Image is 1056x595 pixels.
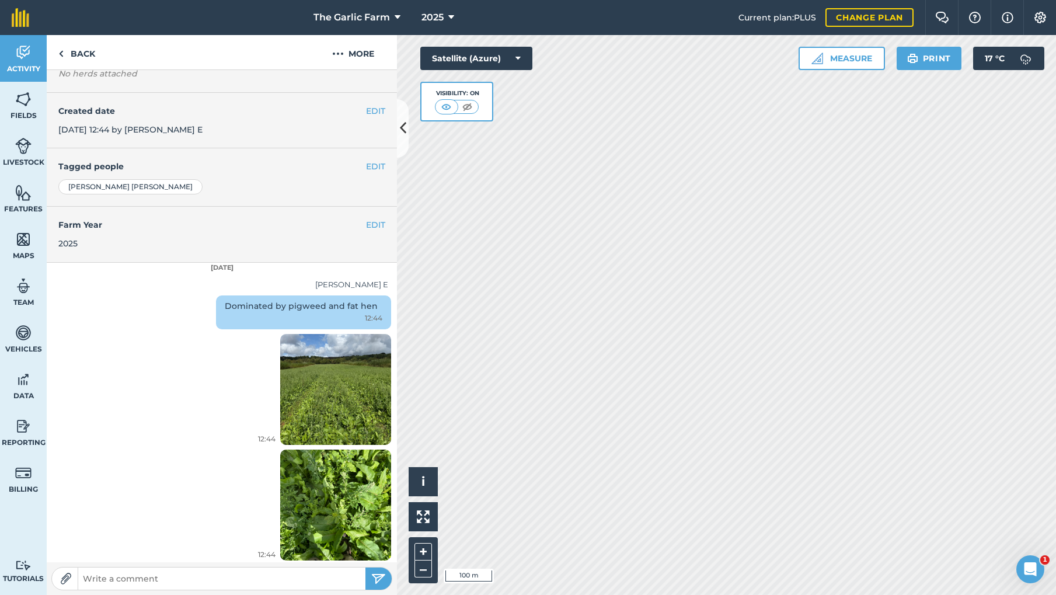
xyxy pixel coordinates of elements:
button: EDIT [366,160,385,173]
img: svg+xml;base64,PD94bWwgdmVyc2lvbj0iMS4wIiBlbmNvZGluZz0idXRmLTgiPz4KPCEtLSBHZW5lcmF0b3I6IEFkb2JlIE... [15,277,32,295]
input: Write a comment [78,570,365,587]
img: Loading spinner [280,431,391,579]
button: More [309,35,397,69]
img: svg+xml;base64,PD94bWwgdmVyc2lvbj0iMS4wIiBlbmNvZGluZz0idXRmLTgiPz4KPCEtLSBHZW5lcmF0b3I6IEFkb2JlIE... [15,137,32,155]
img: svg+xml;base64,PHN2ZyB4bWxucz0iaHR0cDovL3d3dy53My5vcmcvMjAwMC9zdmciIHdpZHRoPSI1NiIgaGVpZ2h0PSI2MC... [15,231,32,248]
button: i [409,467,438,496]
a: Change plan [825,8,914,27]
img: Loading spinner [280,315,391,463]
h4: Farm Year [58,218,385,231]
button: + [414,543,432,561]
span: 17 ° C [985,47,1005,70]
span: 12:44 [258,433,276,444]
img: svg+xml;base64,PHN2ZyB4bWxucz0iaHR0cDovL3d3dy53My5vcmcvMjAwMC9zdmciIHdpZHRoPSIyNSIgaGVpZ2h0PSIyNC... [371,572,386,586]
span: 1 [1040,555,1050,565]
img: Paperclip icon [60,573,72,584]
button: – [414,561,432,577]
span: i [421,474,425,489]
a: Back [47,35,107,69]
iframe: Intercom live chat [1016,555,1044,583]
div: [DATE] [47,263,397,273]
button: EDIT [366,105,385,117]
div: 2025 [58,237,385,250]
h4: Tagged people [58,160,385,173]
button: EDIT [366,218,385,231]
div: Visibility: On [435,89,479,98]
img: svg+xml;base64,PHN2ZyB4bWxucz0iaHR0cDovL3d3dy53My5vcmcvMjAwMC9zdmciIHdpZHRoPSIyMCIgaGVpZ2h0PSIyNC... [332,47,344,61]
img: Two speech bubbles overlapping with the left bubble in the forefront [935,12,949,23]
button: Measure [799,47,885,70]
img: svg+xml;base64,PHN2ZyB4bWxucz0iaHR0cDovL3d3dy53My5vcmcvMjAwMC9zdmciIHdpZHRoPSIxOSIgaGVpZ2h0PSIyNC... [907,51,918,65]
img: fieldmargin Logo [12,8,29,27]
img: svg+xml;base64,PD94bWwgdmVyc2lvbj0iMS4wIiBlbmNvZGluZz0idXRmLTgiPz4KPCEtLSBHZW5lcmF0b3I6IEFkb2JlIE... [15,44,32,61]
img: svg+xml;base64,PHN2ZyB4bWxucz0iaHR0cDovL3d3dy53My5vcmcvMjAwMC9zdmciIHdpZHRoPSIxNyIgaGVpZ2h0PSIxNy... [1002,11,1013,25]
img: A question mark icon [968,12,982,23]
img: svg+xml;base64,PD94bWwgdmVyc2lvbj0iMS4wIiBlbmNvZGluZz0idXRmLTgiPz4KPCEtLSBHZW5lcmF0b3I6IEFkb2JlIE... [15,417,32,435]
img: svg+xml;base64,PD94bWwgdmVyc2lvbj0iMS4wIiBlbmNvZGluZz0idXRmLTgiPz4KPCEtLSBHZW5lcmF0b3I6IEFkb2JlIE... [15,464,32,482]
img: svg+xml;base64,PHN2ZyB4bWxucz0iaHR0cDovL3d3dy53My5vcmcvMjAwMC9zdmciIHdpZHRoPSI1MCIgaGVpZ2h0PSI0MC... [439,101,454,113]
img: Ruler icon [811,53,823,64]
div: Dominated by pigweed and fat hen [216,295,391,329]
div: [PERSON_NAME] [PERSON_NAME] [58,179,203,194]
span: Current plan : PLUS [738,11,816,24]
img: svg+xml;base64,PHN2ZyB4bWxucz0iaHR0cDovL3d3dy53My5vcmcvMjAwMC9zdmciIHdpZHRoPSI5IiBoZWlnaHQ9IjI0Ii... [58,47,64,61]
span: 12:44 [365,312,382,324]
h4: Created date [58,105,385,117]
img: svg+xml;base64,PHN2ZyB4bWxucz0iaHR0cDovL3d3dy53My5vcmcvMjAwMC9zdmciIHdpZHRoPSI1NiIgaGVpZ2h0PSI2MC... [15,184,32,201]
span: 12:44 [258,549,276,560]
button: Satellite (Azure) [420,47,532,70]
img: svg+xml;base64,PD94bWwgdmVyc2lvbj0iMS4wIiBlbmNvZGluZz0idXRmLTgiPz4KPCEtLSBHZW5lcmF0b3I6IEFkb2JlIE... [1014,47,1037,70]
img: A cog icon [1033,12,1047,23]
img: svg+xml;base64,PHN2ZyB4bWxucz0iaHR0cDovL3d3dy53My5vcmcvMjAwMC9zdmciIHdpZHRoPSI1NiIgaGVpZ2h0PSI2MC... [15,91,32,108]
em: No herds attached [58,67,397,80]
div: [PERSON_NAME] E [55,279,388,291]
span: 2025 [421,11,444,25]
img: Four arrows, one pointing top left, one top right, one bottom right and the last bottom left [417,510,430,523]
img: svg+xml;base64,PD94bWwgdmVyc2lvbj0iMS4wIiBlbmNvZGluZz0idXRmLTgiPz4KPCEtLSBHZW5lcmF0b3I6IEFkb2JlIE... [15,324,32,342]
div: [DATE] 12:44 by [PERSON_NAME] E [47,93,397,149]
button: 17 °C [973,47,1044,70]
img: svg+xml;base64,PHN2ZyB4bWxucz0iaHR0cDovL3d3dy53My5vcmcvMjAwMC9zdmciIHdpZHRoPSI1MCIgaGVpZ2h0PSI0MC... [460,101,475,113]
button: Print [897,47,962,70]
img: svg+xml;base64,PD94bWwgdmVyc2lvbj0iMS4wIiBlbmNvZGluZz0idXRmLTgiPz4KPCEtLSBHZW5lcmF0b3I6IEFkb2JlIE... [15,371,32,388]
img: svg+xml;base64,PD94bWwgdmVyc2lvbj0iMS4wIiBlbmNvZGluZz0idXRmLTgiPz4KPCEtLSBHZW5lcmF0b3I6IEFkb2JlIE... [15,560,32,571]
span: The Garlic Farm [313,11,390,25]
